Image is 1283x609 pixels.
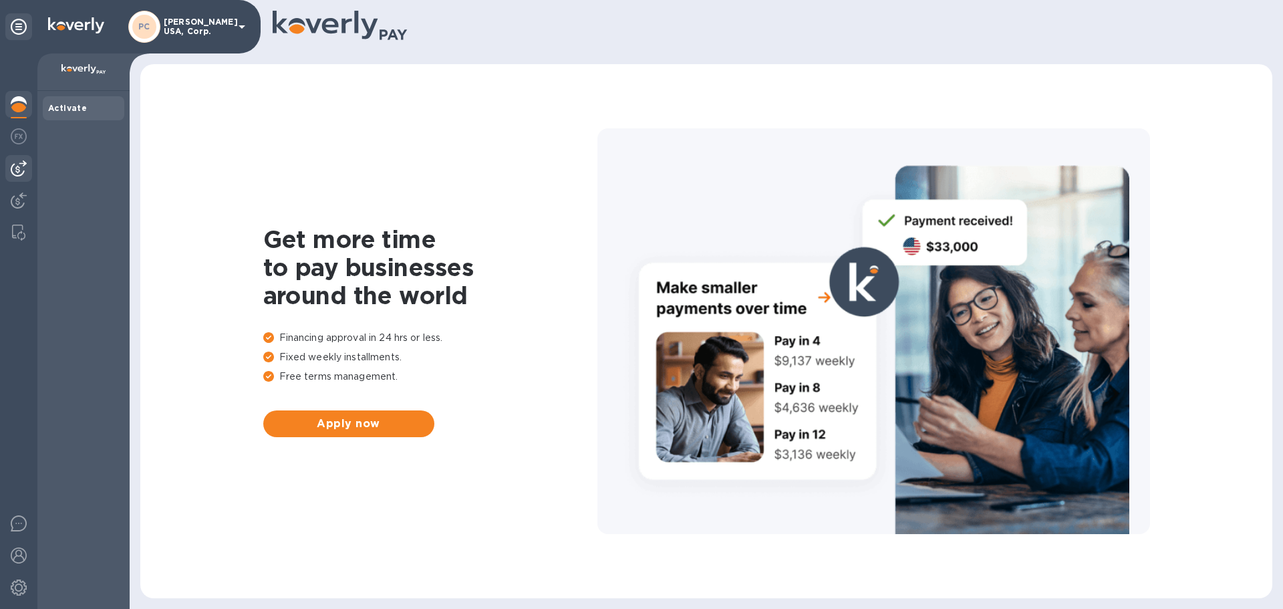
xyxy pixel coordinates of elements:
p: [PERSON_NAME] USA, Corp. [164,17,231,36]
b: Activate [48,103,87,113]
p: Fixed weekly installments. [263,350,597,364]
button: Apply now [263,410,434,437]
img: Foreign exchange [11,128,27,144]
img: Logo [48,17,104,33]
span: Apply now [274,416,424,432]
b: PC [138,21,150,31]
div: Unpin categories [5,13,32,40]
p: Free terms management. [263,370,597,384]
p: Financing approval in 24 hrs or less. [263,331,597,345]
h1: Get more time to pay businesses around the world [263,225,597,310]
